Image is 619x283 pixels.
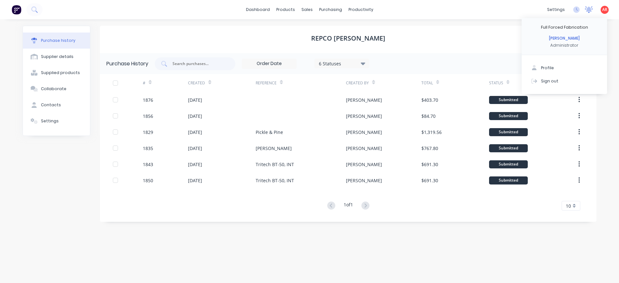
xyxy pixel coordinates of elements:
[346,97,382,103] div: [PERSON_NAME]
[143,145,153,152] div: 1835
[23,49,90,65] button: Supplier details
[256,145,292,152] div: [PERSON_NAME]
[41,70,80,76] div: Supplied products
[421,80,433,86] div: Total
[143,177,153,184] div: 1850
[41,38,75,43] div: Purchase history
[421,177,438,184] div: $691.30
[41,54,74,60] div: Supplier details
[106,60,148,68] div: Purchase History
[23,81,90,97] button: Collaborate
[489,144,528,152] div: Submitted
[344,201,353,211] div: 1 of 1
[421,129,442,136] div: $1,319.56
[143,97,153,103] div: 1876
[346,161,382,168] div: [PERSON_NAME]
[541,78,558,84] div: Sign out
[243,5,273,14] a: dashboard
[188,113,202,119] div: [DATE]
[489,80,503,86] div: Status
[41,86,66,92] div: Collaborate
[544,5,568,14] div: settings
[550,42,578,48] div: Administrator
[143,161,153,168] div: 1843
[489,176,528,184] div: Submitted
[346,80,369,86] div: Created By
[541,24,588,30] div: Full Forced Fabrication
[23,33,90,49] button: Purchase history
[602,7,607,13] span: AR
[188,161,202,168] div: [DATE]
[421,145,438,152] div: $767.80
[319,60,365,67] div: 6 Statuses
[12,5,21,14] img: Factory
[421,97,438,103] div: $403.70
[188,145,202,152] div: [DATE]
[143,80,145,86] div: #
[421,113,436,119] div: $84.70
[489,112,528,120] div: Submitted
[256,177,294,184] div: Tritech BT-50, INT
[489,128,528,136] div: Submitted
[23,113,90,129] button: Settings
[316,5,345,14] div: purchasing
[489,160,528,168] div: Submitted
[421,161,438,168] div: $691.30
[143,113,153,119] div: 1856
[143,129,153,136] div: 1829
[23,65,90,81] button: Supplied products
[522,74,607,87] button: Sign out
[566,203,571,209] span: 10
[188,80,205,86] div: Created
[522,61,607,74] button: Profile
[188,177,202,184] div: [DATE]
[346,177,382,184] div: [PERSON_NAME]
[188,129,202,136] div: [DATE]
[489,96,528,104] div: Submitted
[273,5,298,14] div: products
[41,118,59,124] div: Settings
[346,129,382,136] div: [PERSON_NAME]
[346,145,382,152] div: [PERSON_NAME]
[345,5,377,14] div: productivity
[256,80,277,86] div: Reference
[549,35,580,41] div: [PERSON_NAME]
[23,97,90,113] button: Contacts
[41,102,61,108] div: Contacts
[188,97,202,103] div: [DATE]
[256,161,294,168] div: Tritech BT-50, INT
[256,129,283,136] div: Pickle & Pine
[242,59,296,69] input: Order Date
[346,113,382,119] div: [PERSON_NAME]
[172,61,225,67] input: Search purchases...
[311,34,385,42] h1: Repco [PERSON_NAME]
[541,65,554,71] div: Profile
[298,5,316,14] div: sales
